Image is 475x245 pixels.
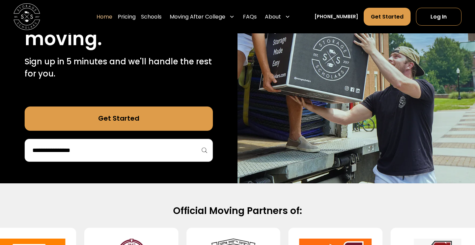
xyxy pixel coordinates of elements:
[118,7,136,26] a: Pricing
[13,3,40,30] img: Storage Scholars main logo
[25,106,213,131] a: Get Started
[13,3,40,30] a: home
[314,13,358,20] a: [PHONE_NUMBER]
[96,7,112,26] a: Home
[25,56,213,80] p: Sign up in 5 minutes and we'll handle the rest for you.
[167,7,237,26] div: Moving After College
[265,13,281,21] div: About
[416,8,462,26] a: Log In
[24,205,451,217] h2: Official Moving Partners of:
[243,7,257,26] a: FAQs
[262,7,293,26] div: About
[170,13,225,21] div: Moving After College
[141,7,162,26] a: Schools
[364,8,411,26] a: Get Started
